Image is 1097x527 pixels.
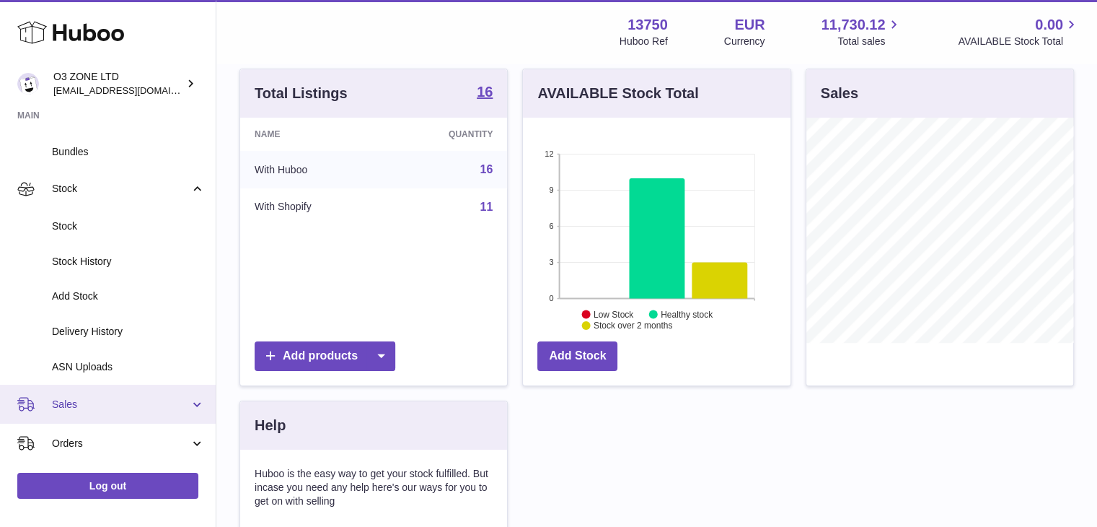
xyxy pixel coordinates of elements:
[52,398,190,411] span: Sales
[480,163,493,175] a: 16
[734,15,765,35] strong: EUR
[537,84,698,103] h3: AVAILABLE Stock Total
[255,84,348,103] h3: Total Listings
[724,35,765,48] div: Currency
[52,360,205,374] span: ASN Uploads
[537,341,617,371] a: Add Stock
[52,182,190,196] span: Stock
[255,467,493,508] p: Huboo is the easy way to get your stock fulfilled. But incase you need any help here's our ways f...
[53,84,212,96] span: [EMAIL_ADDRESS][DOMAIN_NAME]
[958,35,1080,48] span: AVAILABLE Stock Total
[240,188,384,226] td: With Shopify
[821,84,858,103] h3: Sales
[52,437,190,450] span: Orders
[52,219,205,233] span: Stock
[550,222,554,230] text: 6
[837,35,902,48] span: Total sales
[240,151,384,188] td: With Huboo
[52,325,205,339] span: Delivery History
[821,15,885,35] span: 11,730.12
[594,309,634,319] text: Low Stock
[620,35,668,48] div: Huboo Ref
[821,15,902,48] a: 11,730.12 Total sales
[52,289,205,303] span: Add Stock
[550,294,554,302] text: 0
[958,15,1080,48] a: 0.00 AVAILABLE Stock Total
[384,118,508,151] th: Quantity
[550,186,554,194] text: 9
[17,73,39,95] img: internalAdmin-13750@internal.huboo.com
[1035,15,1063,35] span: 0.00
[550,258,554,266] text: 3
[17,473,198,499] a: Log out
[477,84,493,102] a: 16
[545,149,554,158] text: 12
[255,416,286,435] h3: Help
[477,84,493,99] strong: 16
[52,145,205,159] span: Bundles
[240,118,384,151] th: Name
[255,341,395,371] a: Add products
[594,321,672,331] text: Stock over 2 months
[480,201,493,213] a: 11
[661,309,713,319] text: Healthy stock
[627,15,668,35] strong: 13750
[53,70,183,97] div: O3 ZONE LTD
[52,255,205,269] span: Stock History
